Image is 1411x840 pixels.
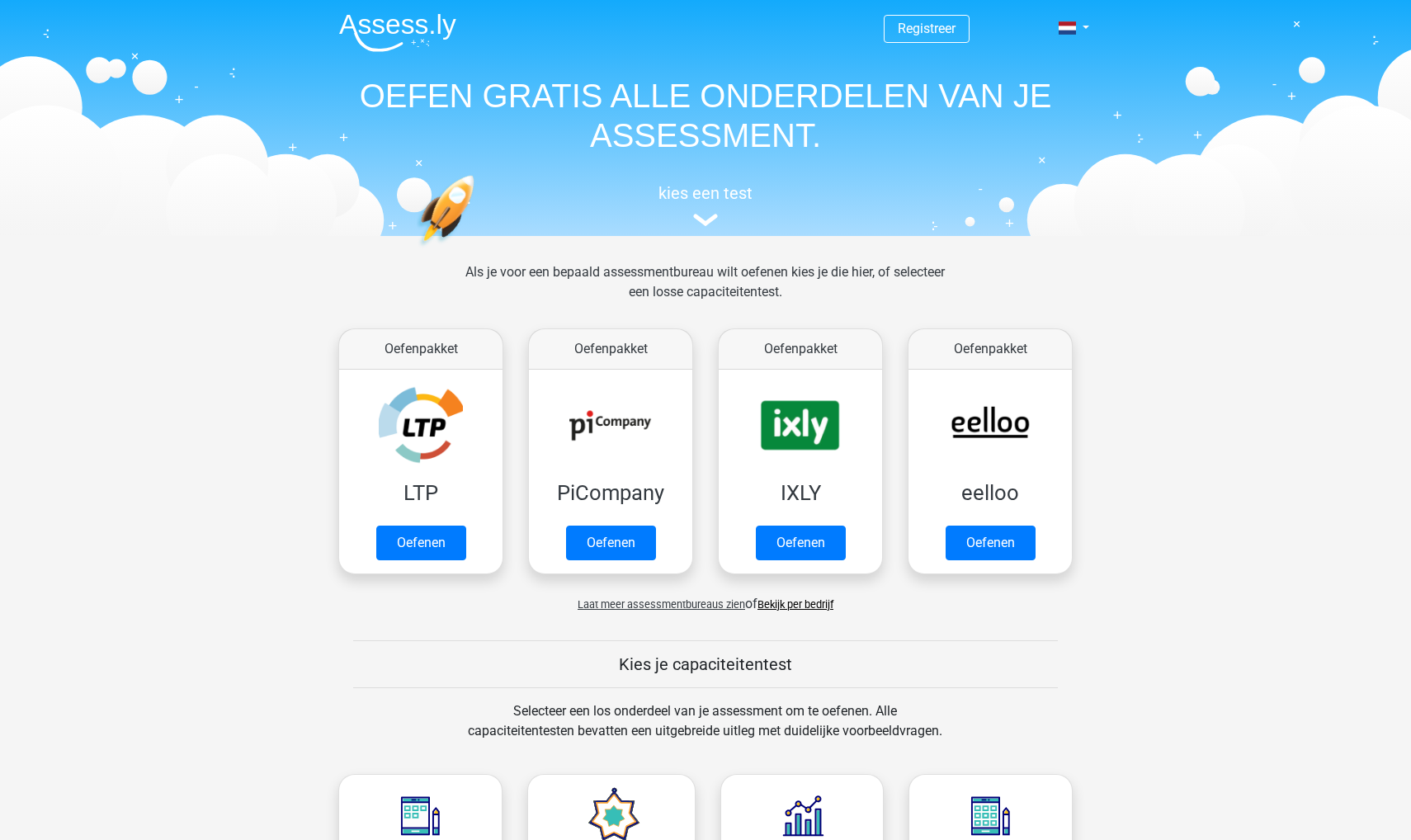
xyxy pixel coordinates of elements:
div: Als je voor een bepaald assessmentbureau wilt oefenen kies je die hier, of selecteer een losse ca... [452,262,958,322]
a: kies een test [326,183,1085,227]
span: Laat meer assessmentbureaus zien [578,598,745,611]
a: Oefenen [946,526,1036,560]
a: Oefenen [756,526,846,560]
div: of [326,581,1085,614]
h5: kies een test [326,183,1085,203]
a: Registreer [898,21,956,36]
img: Assessly [339,13,456,52]
h5: Kies je capaciteitentest [353,654,1058,674]
a: Bekijk per bedrijf [757,598,833,611]
a: Oefenen [566,526,656,560]
img: oefenen [417,175,538,324]
a: Oefenen [376,526,466,560]
div: Selecteer een los onderdeel van je assessment om te oefenen. Alle capaciteitentesten bevatten een... [452,701,958,761]
h1: OEFEN GRATIS ALLE ONDERDELEN VAN JE ASSESSMENT. [326,76,1085,155]
img: assessment [693,214,718,226]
